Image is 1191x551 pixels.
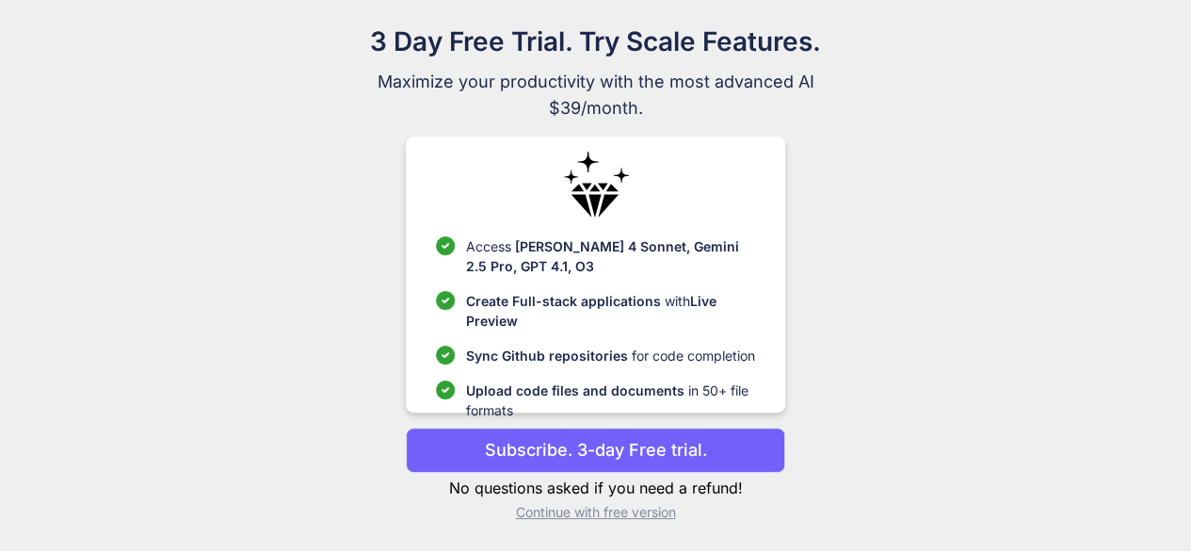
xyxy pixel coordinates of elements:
span: $39/month. [280,95,912,122]
p: in 50+ file formats [466,381,755,420]
img: checklist [436,291,455,310]
p: for code completion [466,346,755,365]
img: checklist [436,346,455,365]
span: Maximize your productivity with the most advanced AI [280,69,912,95]
p: Continue with free version [406,503,785,522]
h1: 3 Day Free Trial. Try Scale Features. [280,22,912,61]
span: Create Full-stack applications [466,293,665,309]
p: Subscribe. 3-day Free trial. [485,437,707,462]
p: No questions asked if you need a refund! [406,477,785,499]
p: Access [466,236,755,276]
button: Subscribe. 3-day Free trial. [406,428,785,473]
img: checklist [436,236,455,255]
span: [PERSON_NAME] 4 Sonnet, Gemini 2.5 Pro, GPT 4.1, O3 [466,238,739,274]
span: Upload code files and documents [466,382,684,398]
img: checklist [436,381,455,399]
p: with [466,291,755,331]
span: Sync Github repositories [466,348,628,364]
